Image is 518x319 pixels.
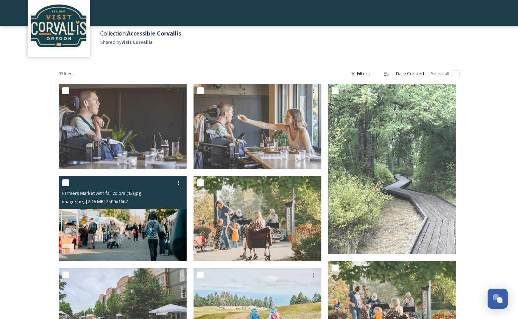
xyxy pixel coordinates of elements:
[59,176,187,261] img: Farmers Market with fall colors (12).jpg
[194,176,321,261] img: Farmers Market with fall colors (2).jpg
[62,198,128,205] span: image/jpeg | 2.16 MB | 2500 x 1667
[347,67,373,80] div: Filters
[100,39,152,45] span: Shared by
[62,190,141,196] span: Farmers Market with fall colors (12).jpg
[431,70,449,77] span: Select all
[393,67,427,80] div: Date Created
[127,30,181,37] strong: Accessible Corvallis
[100,30,181,37] span: Collection:
[121,39,152,45] strong: Visit Corvallis
[488,289,508,309] button: Open Chat
[194,84,321,169] img: Couple eating at Caves.jpg
[328,84,456,254] img: Frazier-CrystalLake-CorvallisOregon-StaceyNewmanWeldon-1.jpeg
[59,84,187,169] img: Couple eating at Caves (1).jpg
[59,70,73,77] span: 13 file s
